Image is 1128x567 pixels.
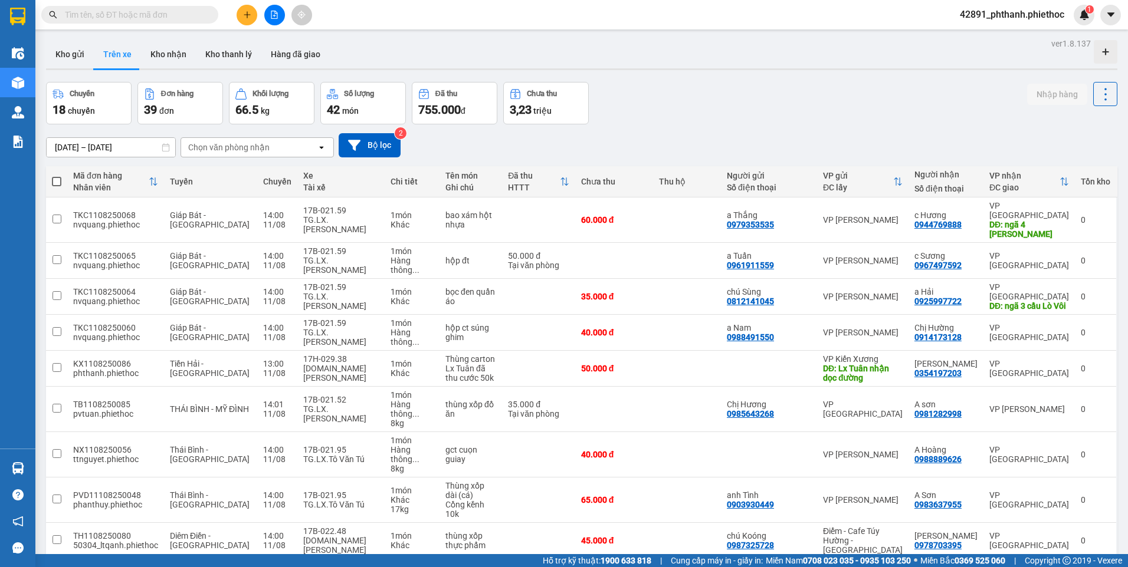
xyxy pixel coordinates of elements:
span: ... [412,337,419,347]
div: 1 món [391,318,434,328]
div: hộp đt [445,256,496,265]
div: TKC1108250068 [73,210,158,220]
div: Khác [391,495,434,505]
div: Đơn hàng [161,90,194,98]
span: Thái Bình - [GEOGRAPHIC_DATA] [170,445,250,464]
div: 17B-021.59 [303,206,379,215]
div: anh Tình [727,490,811,500]
div: Số điện thoại [727,183,811,192]
button: Đã thu755.000đ [412,82,497,124]
div: 0 [1081,450,1110,459]
div: TG.LX.Tô Văn Tú [303,454,379,464]
div: TG.LX. [PERSON_NAME] [303,404,379,423]
div: 14:01 [263,400,291,409]
span: chuyến [68,106,95,116]
div: Tên món [445,171,496,180]
div: Ghi chú [445,183,496,192]
img: solution-icon [12,136,24,148]
div: 0981282998 [914,409,962,418]
div: TKC1108250060 [73,323,158,332]
span: 18 [53,103,65,117]
div: 0914173128 [914,332,962,342]
div: 0979353535 [727,220,774,229]
div: phthanh.phiethoc [73,368,158,378]
div: phanthuy.phiethoc [73,500,158,509]
div: PVD11108250048 [73,490,158,500]
span: món [342,106,359,116]
div: TG.LX.[PERSON_NAME] [303,292,379,311]
div: nvquang.phiethoc [73,332,158,342]
div: Nhân viên [73,183,149,192]
img: logo-vxr [10,8,25,25]
div: 14:00 [263,287,291,296]
div: DĐ: ngã 3 cầu Lò Vôi [989,301,1069,311]
div: 0903930449 [727,500,774,509]
div: 14:00 [263,323,291,332]
div: Người nhận [914,170,978,179]
div: VP [PERSON_NAME] [823,328,903,337]
div: 60.000 đ [581,215,647,225]
div: 0 [1081,292,1110,301]
div: 0961911559 [727,261,774,270]
th: Toggle SortBy [817,166,909,197]
div: DĐ: ngã 4 vũ quý [989,220,1069,239]
div: 11/08 [263,220,291,229]
div: nvquang.phiethoc [73,261,158,270]
span: kg [261,106,270,116]
div: 65.000 đ [581,495,647,505]
span: Giáp Bát - [GEOGRAPHIC_DATA] [170,251,250,270]
div: 17B-021.95 [303,490,379,500]
div: c Sương [914,251,978,261]
div: 11/08 [263,454,291,464]
div: Số điện thoại [914,184,978,193]
div: a Thắng [727,210,811,220]
div: ttnguyet.phiethoc [73,454,158,464]
div: hộp ct súng ghim [445,323,496,342]
div: TG.LX.Tô Văn Tú [303,500,379,509]
div: Khác [391,220,434,229]
div: VP [GEOGRAPHIC_DATA] [989,531,1069,550]
button: Bộ lọc [339,133,401,157]
div: 40.000 đ [581,328,647,337]
img: warehouse-icon [12,47,24,60]
div: VP nhận [989,171,1060,180]
div: VP gửi [823,171,893,180]
th: Toggle SortBy [502,166,575,197]
button: caret-down [1100,5,1121,25]
img: warehouse-icon [12,77,24,89]
div: Cồng kềnh 10k [445,500,496,519]
button: Kho gửi [46,40,94,68]
span: 3,23 [510,103,532,117]
div: 17B-021.59 [303,246,379,256]
div: VP Kiến Xương [823,354,903,364]
div: VP [GEOGRAPHIC_DATA] [989,251,1069,270]
div: thùng xốp thực phẩm [445,531,496,550]
span: ... [412,409,419,418]
div: Mã đơn hàng [73,171,149,180]
div: 14:00 [263,445,291,454]
div: 35.000 đ [581,292,647,301]
div: Đã thu [508,171,560,180]
div: Tuyến [170,177,251,186]
span: Tiền Hải - [GEOGRAPHIC_DATA] [170,359,250,378]
div: gct cuọn guiay [445,445,496,464]
div: 0 [1081,328,1110,337]
span: 1 [1087,5,1091,14]
div: [DOMAIN_NAME] [PERSON_NAME] [303,364,379,383]
div: Khác [391,368,434,378]
span: 66.5 [235,103,258,117]
div: Tồn kho [1081,177,1110,186]
div: Khác [391,296,434,306]
div: 0 [1081,536,1110,545]
div: 0988889626 [914,454,962,464]
span: ... [412,454,419,464]
div: 11/08 [263,500,291,509]
div: Chị Hương [727,400,811,409]
span: caret-down [1106,9,1116,20]
div: 11/08 [263,261,291,270]
div: thùng xốp đồ ăn [445,400,496,418]
span: file-add [270,11,278,19]
svg: open [317,143,326,152]
div: 0 [1081,364,1110,373]
div: pvtuan.phiethoc [73,409,158,418]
